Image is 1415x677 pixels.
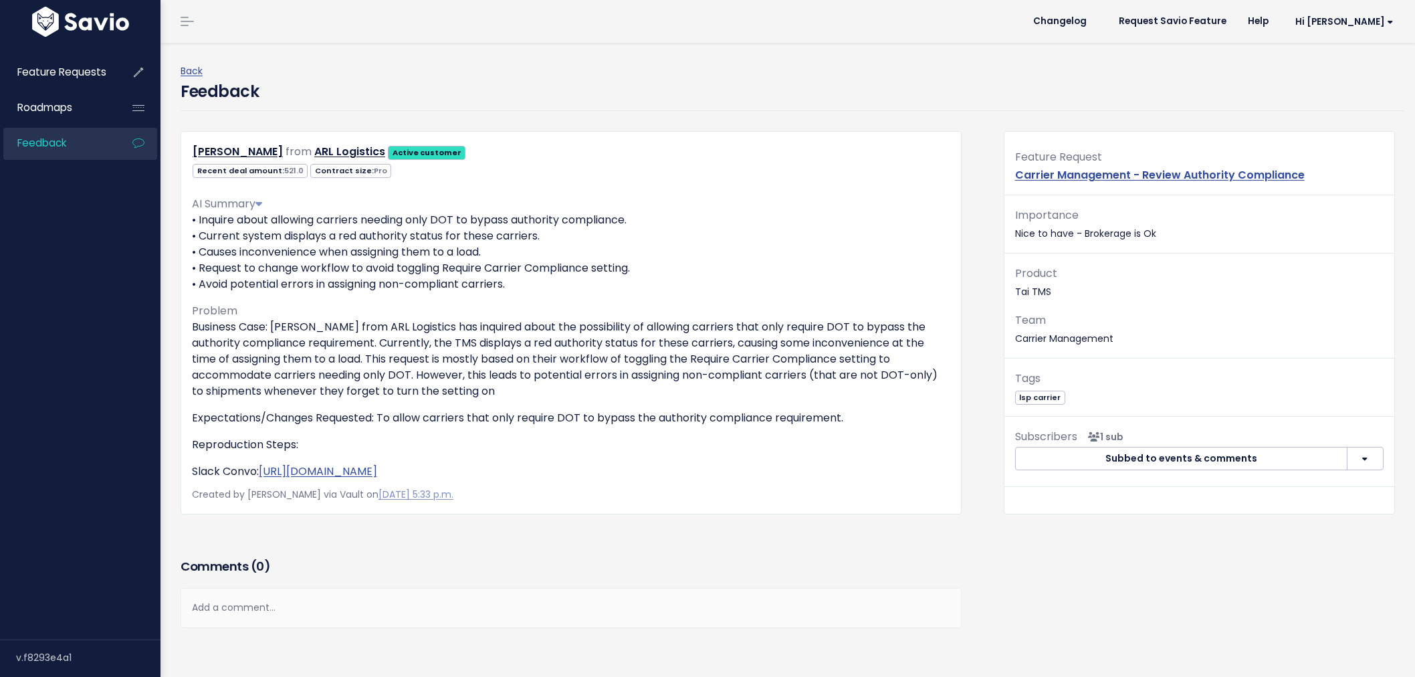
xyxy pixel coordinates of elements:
span: Roadmaps [17,100,72,114]
a: [PERSON_NAME] [193,144,283,159]
span: Feature Request [1015,149,1102,165]
span: lsp carrier [1015,391,1065,405]
div: Add a comment... [181,588,962,627]
a: Help [1237,11,1279,31]
p: Tai TMS [1015,264,1384,300]
span: <p><strong>Subscribers</strong><br><br> - Ashley Melgarejo<br> </p> [1083,430,1123,444]
h3: Comments ( ) [181,557,962,576]
span: Pro [374,165,387,176]
a: ARL Logistics [314,144,385,159]
span: Subscribers [1015,429,1077,444]
p: Reproduction Steps: [192,437,950,453]
button: Subbed to events & comments [1015,447,1347,471]
a: lsp carrier [1015,390,1065,403]
span: Problem [192,303,237,318]
a: Roadmaps [3,92,111,123]
p: Business Case: [PERSON_NAME] from ARL Logistics has inquired about the possibility of allowing ca... [192,319,950,399]
span: Team [1015,312,1046,328]
p: Expectations/Changes Requested: To allow carriers that only require DOT to bypass the authority c... [192,410,950,426]
p: Carrier Management [1015,311,1384,347]
p: Nice to have - Brokerage is Ok [1015,206,1384,242]
a: Back [181,64,203,78]
span: Tags [1015,371,1041,386]
a: Hi [PERSON_NAME] [1279,11,1404,32]
p: Slack Convo: [192,464,950,480]
strong: Active customer [393,147,461,158]
p: • Inquire about allowing carriers needing only DOT to bypass authority compliance. • Current syst... [192,212,950,292]
h4: Feedback [181,80,259,104]
span: from [286,144,312,159]
a: Feedback [3,128,111,159]
img: logo-white.9d6f32f41409.svg [29,7,132,37]
span: Feedback [17,136,66,150]
span: 0 [256,558,264,575]
span: Feature Requests [17,65,106,79]
span: Importance [1015,207,1079,223]
div: v.f8293e4a1 [16,640,160,675]
span: Hi [PERSON_NAME] [1295,17,1394,27]
span: Product [1015,266,1057,281]
a: Request Savio Feature [1108,11,1237,31]
a: [DATE] 5:33 p.m. [378,488,453,501]
span: Created by [PERSON_NAME] via Vault on [192,488,453,501]
span: Recent deal amount: [193,164,308,178]
span: AI Summary [192,196,262,211]
span: Changelog [1033,17,1087,26]
span: 521.0 [284,165,304,176]
a: [URL][DOMAIN_NAME] [259,464,377,479]
a: Carrier Management - Review Authority Compliance [1015,167,1305,183]
a: Feature Requests [3,57,111,88]
span: Contract size: [310,164,391,178]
